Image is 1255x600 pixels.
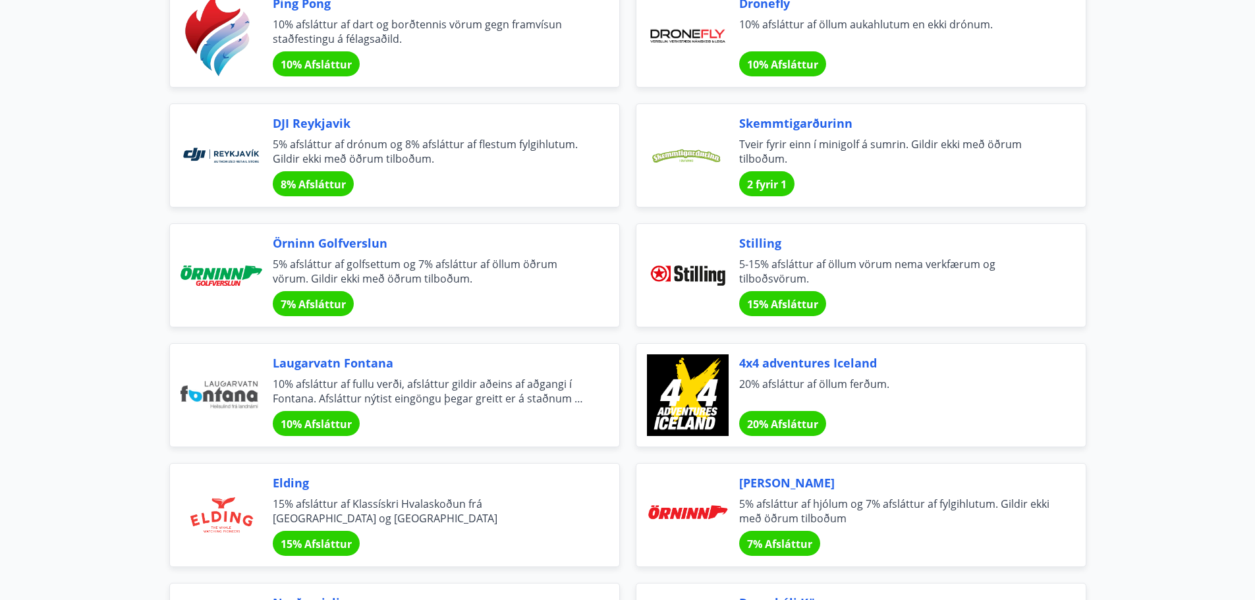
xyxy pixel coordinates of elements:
[739,257,1054,286] span: 5-15% afsláttur af öllum vörum nema verkfærum og tilboðsvörum.
[273,115,588,132] span: DJI Reykjavik
[739,115,1054,132] span: Skemmtigarðurinn
[281,297,346,312] span: 7% Afsláttur
[739,137,1054,166] span: Tveir fyrir einn í minigolf á sumrin. Gildir ekki með öðrum tilboðum.
[273,234,588,252] span: Örninn Golfverslun
[739,474,1054,491] span: [PERSON_NAME]
[273,137,588,166] span: 5% afsláttur af drónum og 8% afsláttur af flestum fylgihlutum. Gildir ekki með öðrum tilboðum.
[273,17,588,46] span: 10% afsláttur af dart og borðtennis vörum gegn framvísun staðfestingu á félagsaðild.
[739,17,1054,46] span: 10% afsláttur af öllum aukahlutum en ekki drónum.
[273,354,588,371] span: Laugarvatn Fontana
[273,257,588,286] span: 5% afsláttur af golfsettum og 7% afsláttur af öllum öðrum vörum. Gildir ekki með öðrum tilboðum.
[281,57,352,72] span: 10% Afsláttur
[281,417,352,431] span: 10% Afsláttur
[739,234,1054,252] span: Stilling
[739,354,1054,371] span: 4x4 adventures Iceland
[747,537,812,551] span: 7% Afsláttur
[281,177,346,192] span: 8% Afsláttur
[747,177,787,192] span: 2 fyrir 1
[747,297,818,312] span: 15% Afsláttur
[273,497,588,526] span: 15% afsláttur af Klassískri Hvalaskoðun frá [GEOGRAPHIC_DATA] og [GEOGRAPHIC_DATA]
[273,474,588,491] span: Elding
[281,537,352,551] span: 15% Afsláttur
[273,377,588,406] span: 10% afsláttur af fullu verði, afsláttur gildir aðeins af aðgangi í Fontana. Afsláttur nýtist eing...
[747,417,818,431] span: 20% Afsláttur
[747,57,818,72] span: 10% Afsláttur
[739,497,1054,526] span: 5% afsláttur af hjólum og 7% afsláttur af fylgihlutum. Gildir ekki með öðrum tilboðum
[739,377,1054,406] span: 20% afsláttur af öllum ferðum.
